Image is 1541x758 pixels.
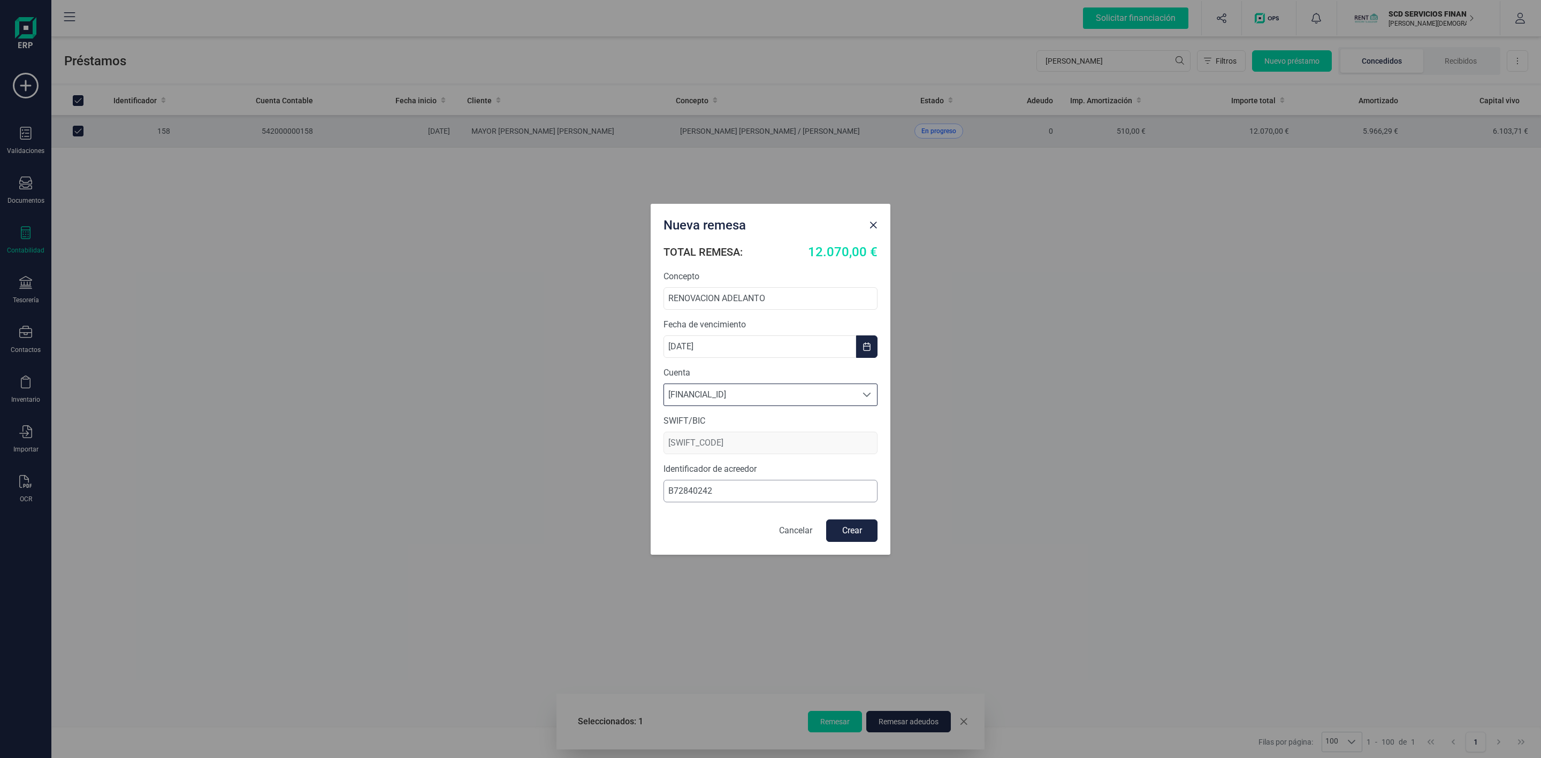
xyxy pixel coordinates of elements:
[856,335,878,358] button: Choose Date
[779,524,812,537] p: Cancelar
[865,217,882,234] button: Close
[664,384,857,405] span: [FINANCIAL_ID]
[663,463,878,476] label: Identificador de acreedor
[663,270,878,283] label: Concepto
[826,519,878,542] button: Crear
[663,318,878,331] label: Fecha de vencimiento
[663,335,856,358] input: dd/mm/aaaa
[663,366,878,379] label: Cuenta
[663,244,743,259] h6: TOTAL REMESA:
[808,242,878,262] span: 12.070,00 €
[663,415,878,427] label: SWIFT/BIC
[659,212,865,234] div: Nueva remesa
